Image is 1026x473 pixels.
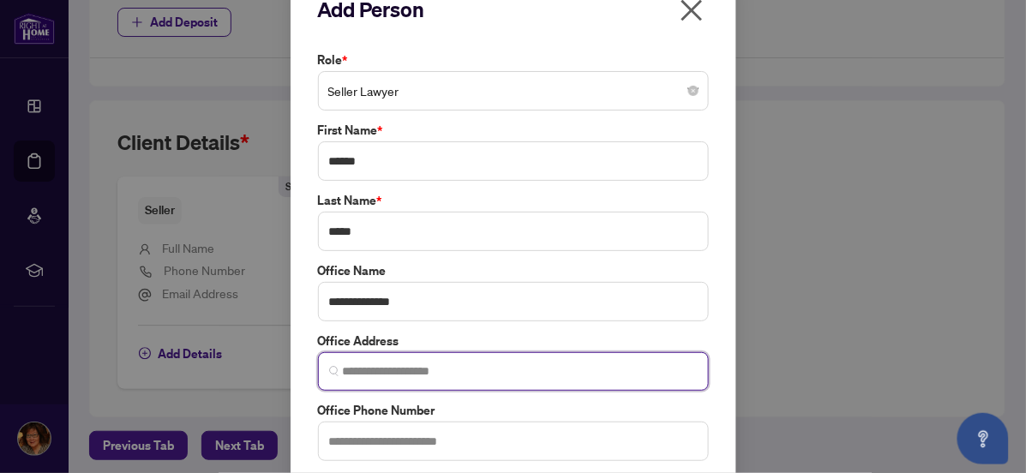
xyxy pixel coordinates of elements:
label: Office Address [318,332,709,350]
span: Seller Lawyer [328,75,699,107]
label: Last Name [318,191,709,210]
span: close-circle [688,86,699,96]
button: Open asap [957,413,1009,464]
label: Office Name [318,261,709,280]
label: Office Phone Number [318,401,709,420]
img: search_icon [329,366,339,376]
label: Role [318,51,709,69]
label: First Name [318,121,709,140]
